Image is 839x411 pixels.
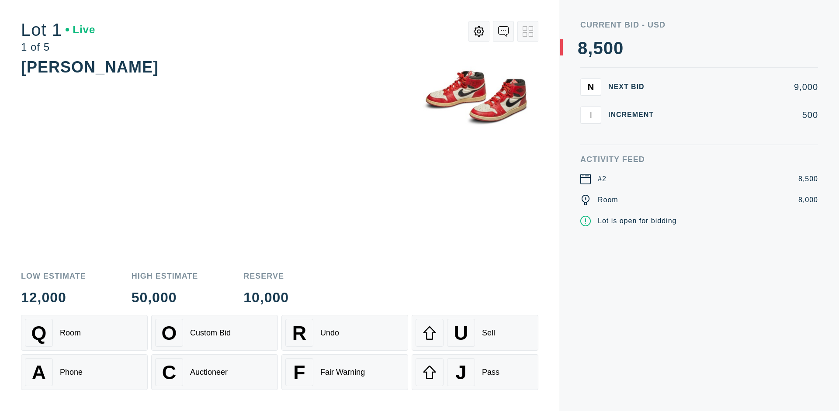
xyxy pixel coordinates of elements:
div: 500 [668,111,818,119]
div: Activity Feed [580,155,818,163]
div: 8,500 [798,174,818,184]
div: 5 [593,39,603,57]
div: Phone [60,368,83,377]
div: 1 of 5 [21,42,95,52]
span: R [292,322,306,344]
button: N [580,78,601,96]
button: USell [412,315,538,351]
div: Room [598,195,618,205]
span: U [454,322,468,344]
button: RUndo [281,315,408,351]
div: 9,000 [668,83,818,91]
div: Auctioneer [190,368,228,377]
div: Live [66,24,95,35]
span: C [162,361,176,383]
button: QRoom [21,315,148,351]
div: 12,000 [21,290,86,304]
div: Lot is open for bidding [598,216,676,226]
div: Reserve [243,272,289,280]
button: APhone [21,354,148,390]
div: 10,000 [243,290,289,304]
span: N [588,82,594,92]
button: FFair Warning [281,354,408,390]
span: J [455,361,466,383]
button: I [580,106,601,124]
div: 0 [603,39,614,57]
button: JPass [412,354,538,390]
button: CAuctioneer [151,354,278,390]
div: Current Bid - USD [580,21,818,29]
span: O [162,322,177,344]
div: Fair Warning [320,368,365,377]
div: Pass [482,368,499,377]
div: #2 [598,174,607,184]
div: Sell [482,328,495,338]
span: A [32,361,46,383]
div: 50,000 [132,290,198,304]
span: Q [31,322,47,344]
div: 8 [578,39,588,57]
div: Custom Bid [190,328,231,338]
div: Undo [320,328,339,338]
div: Increment [608,111,661,118]
div: , [588,39,593,214]
div: High Estimate [132,272,198,280]
div: 8,000 [798,195,818,205]
button: OCustom Bid [151,315,278,351]
span: I [589,110,592,120]
div: Room [60,328,81,338]
div: Low Estimate [21,272,86,280]
div: Next Bid [608,83,661,90]
div: [PERSON_NAME] [21,58,159,76]
div: Lot 1 [21,21,95,38]
div: 0 [614,39,624,57]
span: F [293,361,305,383]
